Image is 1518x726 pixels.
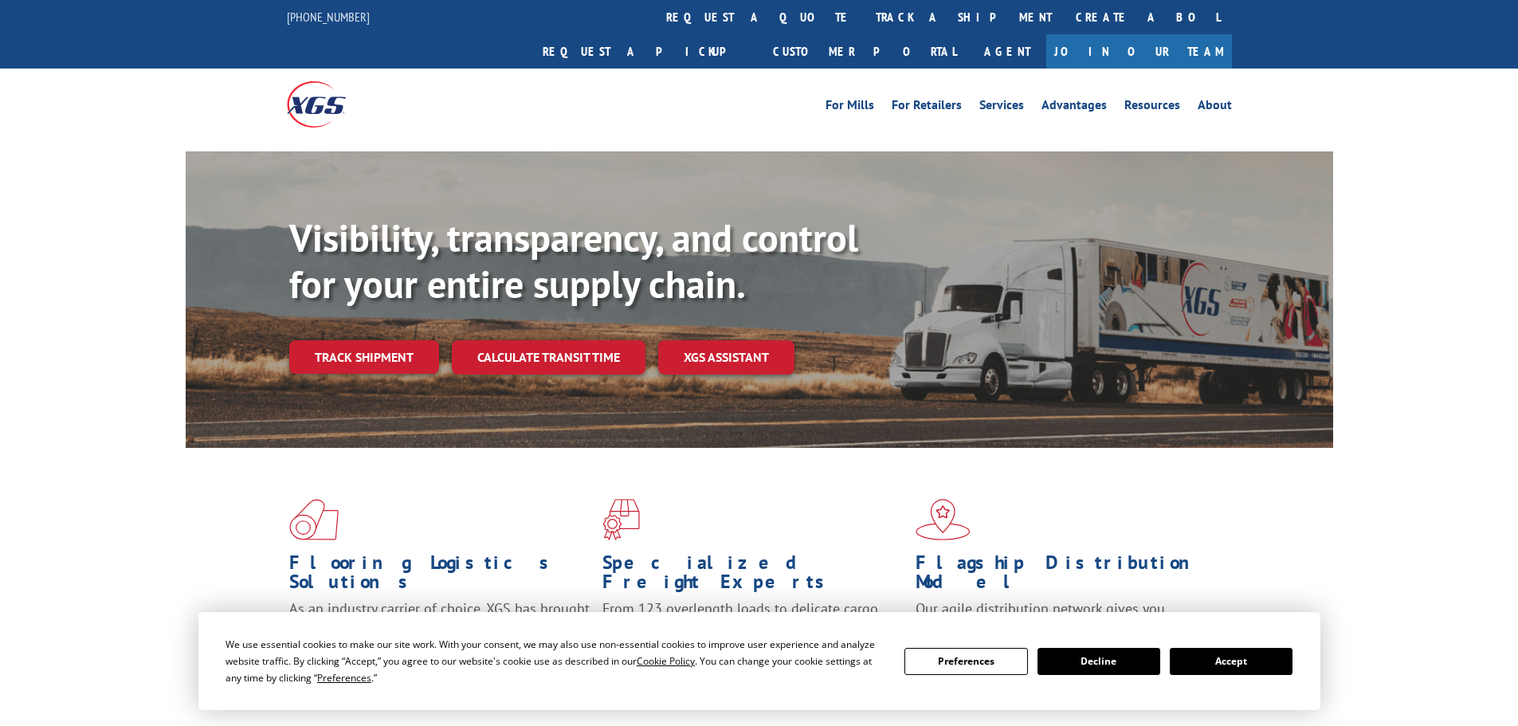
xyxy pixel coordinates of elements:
[658,340,794,375] a: XGS ASSISTANT
[892,99,962,116] a: For Retailers
[531,34,761,69] a: Request a pickup
[968,34,1046,69] a: Agent
[916,553,1217,599] h1: Flagship Distribution Model
[1170,648,1292,675] button: Accept
[1041,99,1107,116] a: Advantages
[198,612,1320,710] div: Cookie Consent Prompt
[289,599,590,656] span: As an industry carrier of choice, XGS has brought innovation and dedication to flooring logistics...
[826,99,874,116] a: For Mills
[289,499,339,540] img: xgs-icon-total-supply-chain-intelligence-red
[916,499,971,540] img: xgs-icon-flagship-distribution-model-red
[1046,34,1232,69] a: Join Our Team
[317,671,371,685] span: Preferences
[916,599,1209,637] span: Our agile distribution network gives you nationwide inventory management on demand.
[1124,99,1180,116] a: Resources
[602,553,904,599] h1: Specialized Freight Experts
[637,654,695,668] span: Cookie Policy
[289,553,590,599] h1: Flooring Logistics Solutions
[979,99,1024,116] a: Services
[602,499,640,540] img: xgs-icon-focused-on-flooring-red
[1037,648,1160,675] button: Decline
[226,636,885,686] div: We use essential cookies to make our site work. With your consent, we may also use non-essential ...
[1198,99,1232,116] a: About
[452,340,645,375] a: Calculate transit time
[289,340,439,374] a: Track shipment
[289,213,858,308] b: Visibility, transparency, and control for your entire supply chain.
[904,648,1027,675] button: Preferences
[602,599,904,670] p: From 123 overlength loads to delicate cargo, our experienced staff knows the best way to move you...
[287,9,370,25] a: [PHONE_NUMBER]
[761,34,968,69] a: Customer Portal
